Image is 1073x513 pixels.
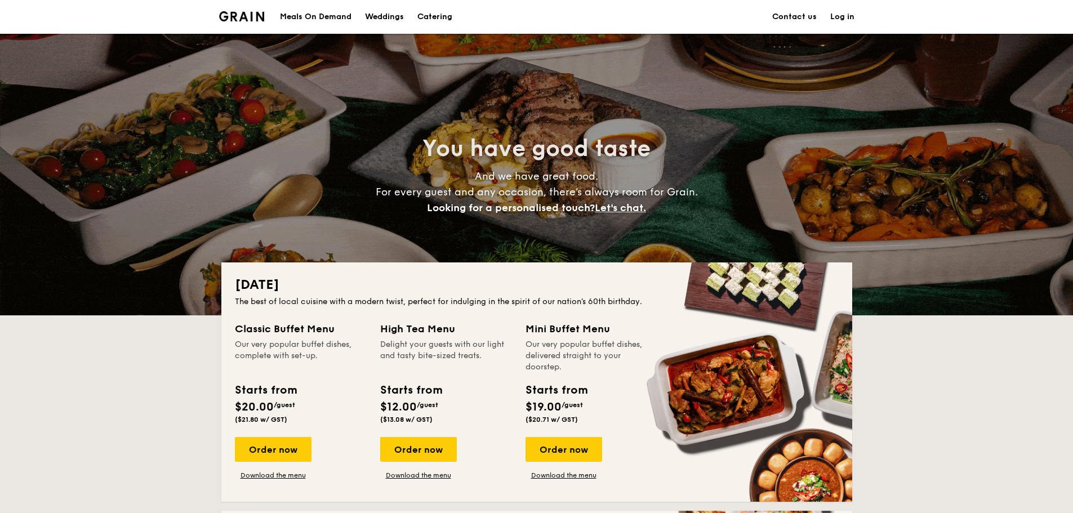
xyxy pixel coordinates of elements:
span: And we have great food. For every guest and any occasion, there’s always room for Grain. [376,170,698,214]
span: ($21.80 w/ GST) [235,416,287,423]
span: /guest [274,401,295,409]
span: $20.00 [235,400,274,414]
div: Order now [235,437,311,462]
span: Let's chat. [595,202,646,214]
span: $19.00 [526,400,562,414]
img: Grain [219,11,265,21]
a: Download the menu [235,471,311,480]
span: ($20.71 w/ GST) [526,416,578,423]
div: Starts from [526,382,587,399]
a: Download the menu [380,471,457,480]
span: ($13.08 w/ GST) [380,416,433,423]
span: /guest [417,401,438,409]
div: Our very popular buffet dishes, complete with set-up. [235,339,367,373]
div: Order now [380,437,457,462]
span: You have good taste [422,135,651,162]
div: Starts from [380,382,442,399]
div: Delight your guests with our light and tasty bite-sized treats. [380,339,512,373]
a: Logotype [219,11,265,21]
h2: [DATE] [235,276,839,294]
span: $12.00 [380,400,417,414]
span: /guest [562,401,583,409]
div: Order now [526,437,602,462]
span: Looking for a personalised touch? [427,202,595,214]
div: The best of local cuisine with a modern twist, perfect for indulging in the spirit of our nation’... [235,296,839,307]
div: Classic Buffet Menu [235,321,367,337]
div: Mini Buffet Menu [526,321,657,337]
div: Our very popular buffet dishes, delivered straight to your doorstep. [526,339,657,373]
a: Download the menu [526,471,602,480]
div: High Tea Menu [380,321,512,337]
div: Starts from [235,382,296,399]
